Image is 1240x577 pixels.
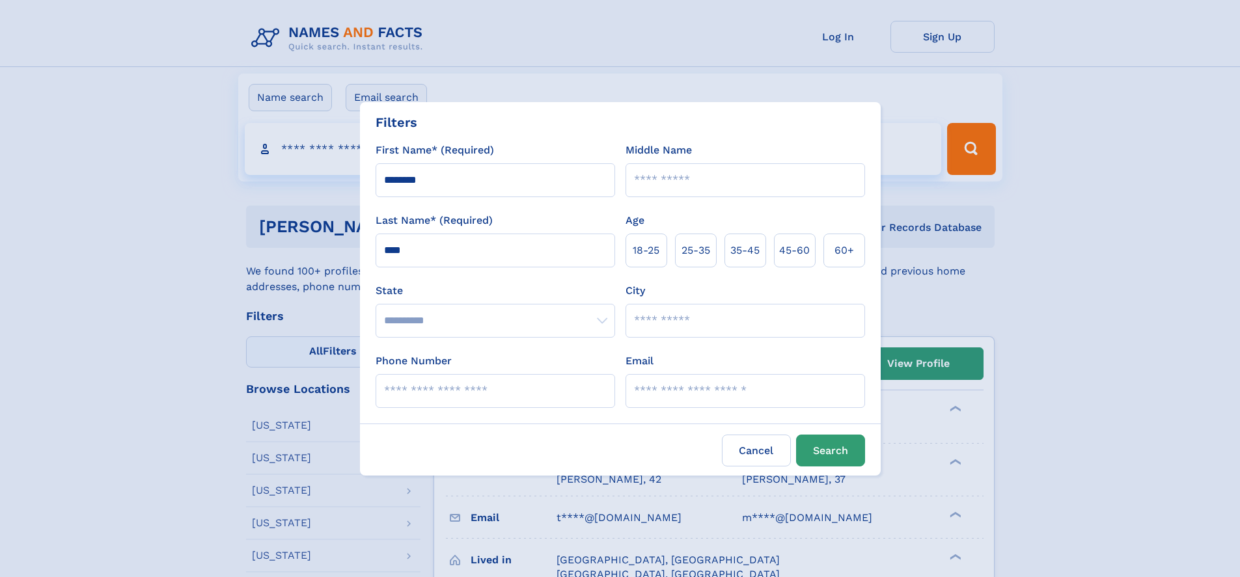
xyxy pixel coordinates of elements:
[626,283,645,299] label: City
[779,243,810,258] span: 45‑60
[376,213,493,228] label: Last Name* (Required)
[796,435,865,466] button: Search
[626,213,644,228] label: Age
[376,113,417,132] div: Filters
[376,283,615,299] label: State
[682,243,710,258] span: 25‑35
[834,243,854,258] span: 60+
[376,353,452,369] label: Phone Number
[626,142,692,158] label: Middle Name
[730,243,760,258] span: 35‑45
[722,435,791,466] label: Cancel
[376,142,494,158] label: First Name* (Required)
[633,243,659,258] span: 18‑25
[626,353,654,369] label: Email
